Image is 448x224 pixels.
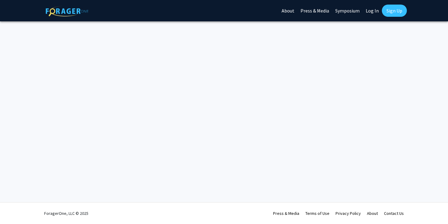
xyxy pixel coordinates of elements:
a: Contact Us [384,211,404,216]
a: Privacy Policy [336,211,361,216]
div: ForagerOne, LLC © 2025 [44,203,88,224]
img: ForagerOne Logo [46,6,88,16]
a: Sign Up [382,5,407,17]
a: About [367,211,378,216]
a: Terms of Use [305,211,329,216]
a: Press & Media [273,211,299,216]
